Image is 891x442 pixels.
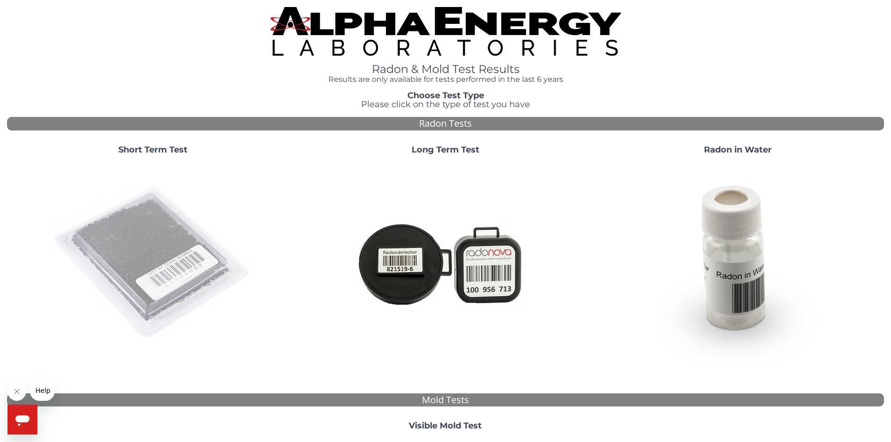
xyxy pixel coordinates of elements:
[412,145,479,155] strong: Long Term Test
[118,145,188,155] strong: Short Term Test
[30,380,55,401] iframe: Message from company
[409,420,482,431] strong: Visible Mold Test
[7,393,884,407] div: Mold Tests
[7,382,26,401] iframe: Close message
[7,405,37,435] iframe: Button to launch messaging window
[270,63,621,75] h1: Radon & Mold Test Results
[704,145,772,155] strong: Radon in Water
[637,162,838,363] img: RadoninWater.jpg
[345,162,546,363] img: Radtrak2vsRadtrak3.jpg
[361,99,530,109] span: Please click on the type of test you have
[52,162,254,363] img: ShortTerm.jpg
[270,7,621,56] img: TightCrop.jpg
[407,90,484,101] strong: Choose Test Type
[7,117,884,130] div: Radon Tests
[270,75,621,84] h4: Results are only available for tests performed in the last 6 years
